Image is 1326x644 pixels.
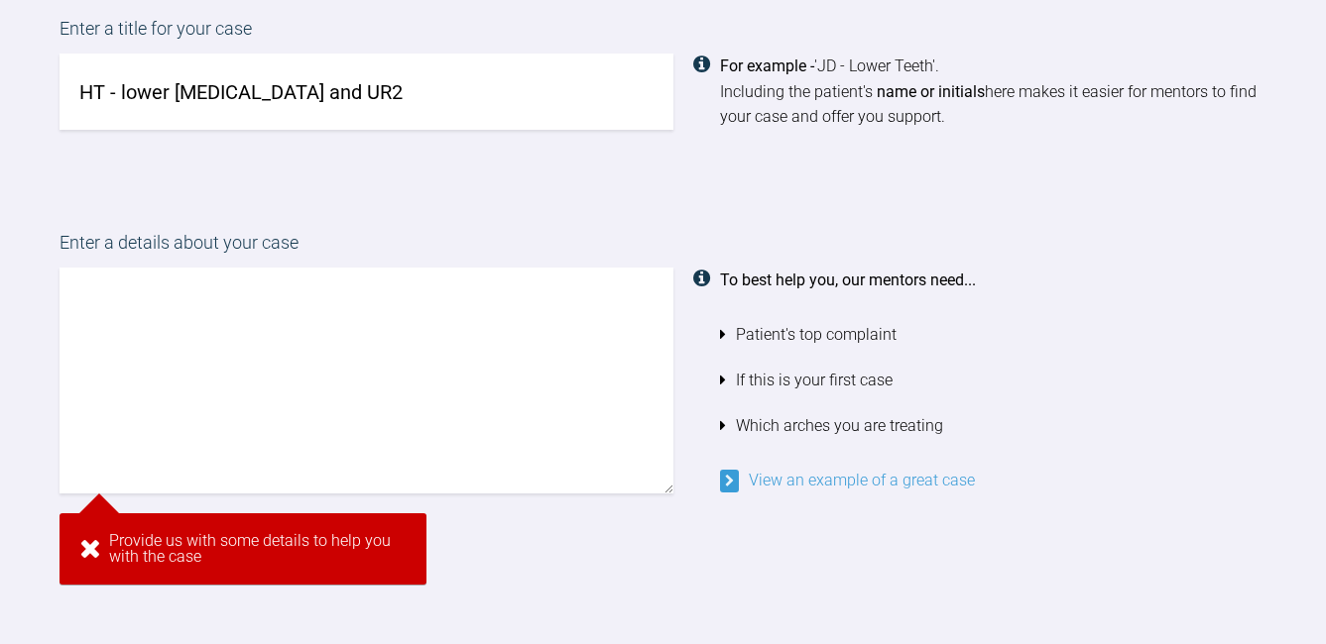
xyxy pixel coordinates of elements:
[60,513,426,585] div: Provide us with some details to help you with the case
[60,15,1266,54] label: Enter a title for your case
[720,56,814,75] strong: For example -
[877,82,985,101] strong: name or initials
[60,54,673,130] input: JD - Lower Teeth
[720,312,1267,358] li: Patient's top complaint
[720,54,1267,130] div: 'JD - Lower Teeth'. Including the patient's here makes it easier for mentors to find your case an...
[720,270,976,289] strong: To best help you, our mentors need...
[720,358,1267,403] li: If this is your first case
[720,403,1267,449] li: Which arches you are treating
[720,471,975,489] a: View an example of a great case
[60,229,1266,268] label: Enter a details about your case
